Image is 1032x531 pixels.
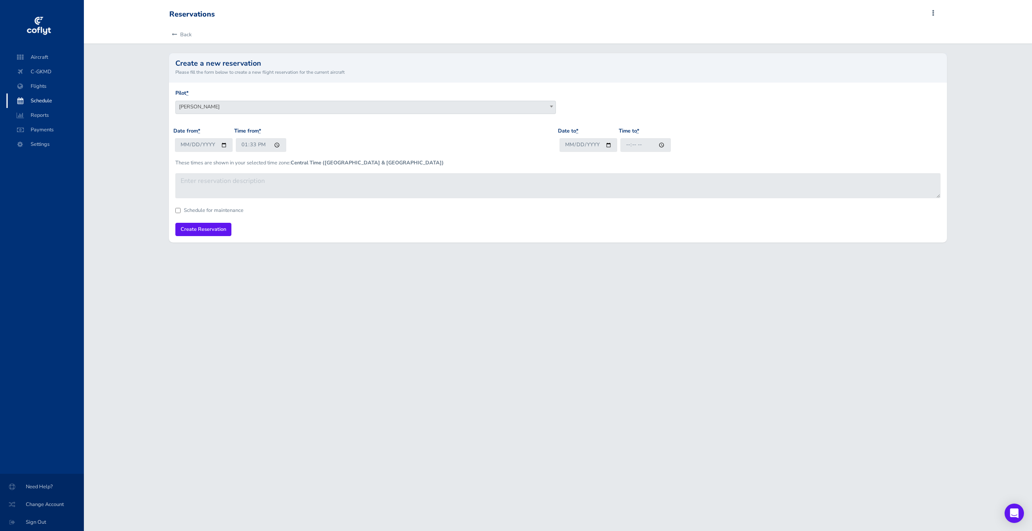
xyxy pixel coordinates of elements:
abbr: required [186,89,189,97]
p: These times are shown in your selected time zone: [175,159,940,167]
label: Time from [234,127,261,135]
span: Mark Davies [176,101,556,112]
abbr: required [637,127,639,135]
abbr: required [259,127,261,135]
div: Open Intercom Messenger [1005,504,1024,523]
span: Reports [15,108,76,122]
span: Change Account [10,497,74,512]
label: Schedule for maintenance [184,208,243,213]
h2: Create a new reservation [175,60,940,67]
span: Sign Out [10,515,74,529]
abbr: required [576,127,578,135]
span: Settings [15,137,76,151]
label: Date to [558,127,578,135]
b: Central Time ([GEOGRAPHIC_DATA] & [GEOGRAPHIC_DATA]) [291,159,444,166]
label: Date from [173,127,200,135]
img: coflyt logo [25,14,52,38]
span: Schedule [15,93,76,108]
span: Need Help? [10,479,74,494]
span: Flights [15,79,76,93]
span: Mark Davies [175,101,556,114]
small: Please fill the form below to create a new flight reservation for the current aircraft [175,68,940,76]
span: Aircraft [15,50,76,64]
span: Payments [15,122,76,137]
abbr: required [198,127,200,135]
label: Time to [619,127,639,135]
label: Pilot [175,89,189,97]
span: C-GKMD [15,64,76,79]
input: Create Reservation [175,223,231,236]
a: Back [169,26,191,44]
div: Reservations [169,10,215,19]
